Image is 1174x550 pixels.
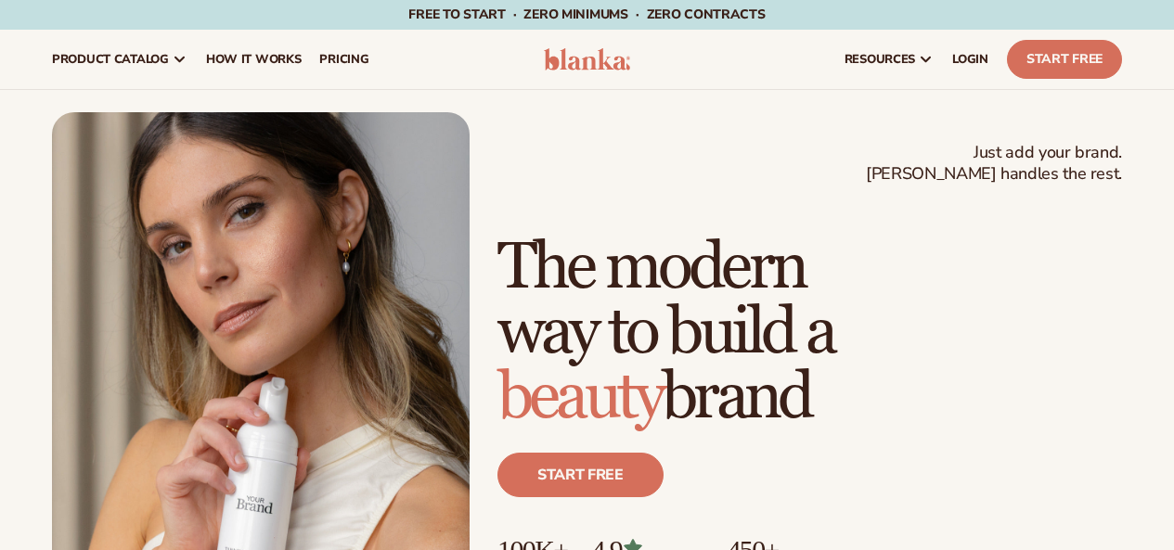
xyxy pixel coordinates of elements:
[43,30,197,89] a: product catalog
[1007,40,1122,79] a: Start Free
[52,52,169,67] span: product catalog
[952,52,988,67] span: LOGIN
[845,52,915,67] span: resources
[835,30,943,89] a: resources
[544,48,631,70] img: logo
[310,30,378,89] a: pricing
[206,52,302,67] span: How It Works
[197,30,311,89] a: How It Works
[497,453,664,497] a: Start free
[319,52,368,67] span: pricing
[943,30,998,89] a: LOGIN
[408,6,765,23] span: Free to start · ZERO minimums · ZERO contracts
[497,358,662,437] span: beauty
[866,142,1122,185] span: Just add your brand. [PERSON_NAME] handles the rest.
[497,236,1122,430] h1: The modern way to build a brand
